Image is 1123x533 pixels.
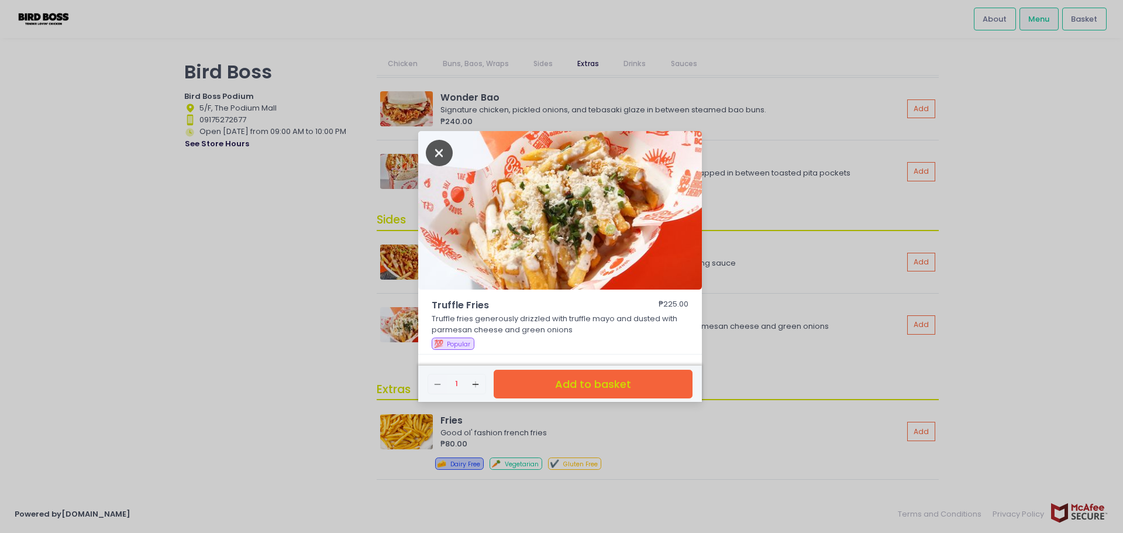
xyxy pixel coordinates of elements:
[432,313,689,336] p: Truffle fries generously drizzled with truffle mayo and dusted with parmesan cheese and green onions
[426,146,453,158] button: Close
[434,338,443,349] span: 💯
[659,298,688,312] div: ₱225.00
[418,131,702,290] img: Truffle Fries
[432,298,625,312] span: Truffle Fries
[447,340,470,349] span: Popular
[494,370,693,398] button: Add to basket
